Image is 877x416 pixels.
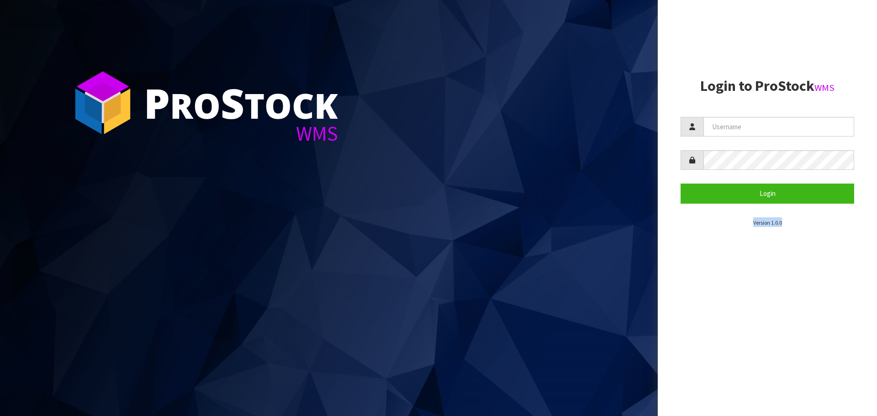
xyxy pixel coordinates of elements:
span: S [221,75,244,131]
img: ProStock Cube [69,68,137,137]
button: Login [681,184,854,203]
small: WMS [814,82,835,94]
div: WMS [144,123,338,144]
small: Version 1.0.0 [753,219,782,226]
input: Username [703,117,854,137]
div: ro tock [144,82,338,123]
span: P [144,75,170,131]
h2: Login to ProStock [681,78,854,94]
